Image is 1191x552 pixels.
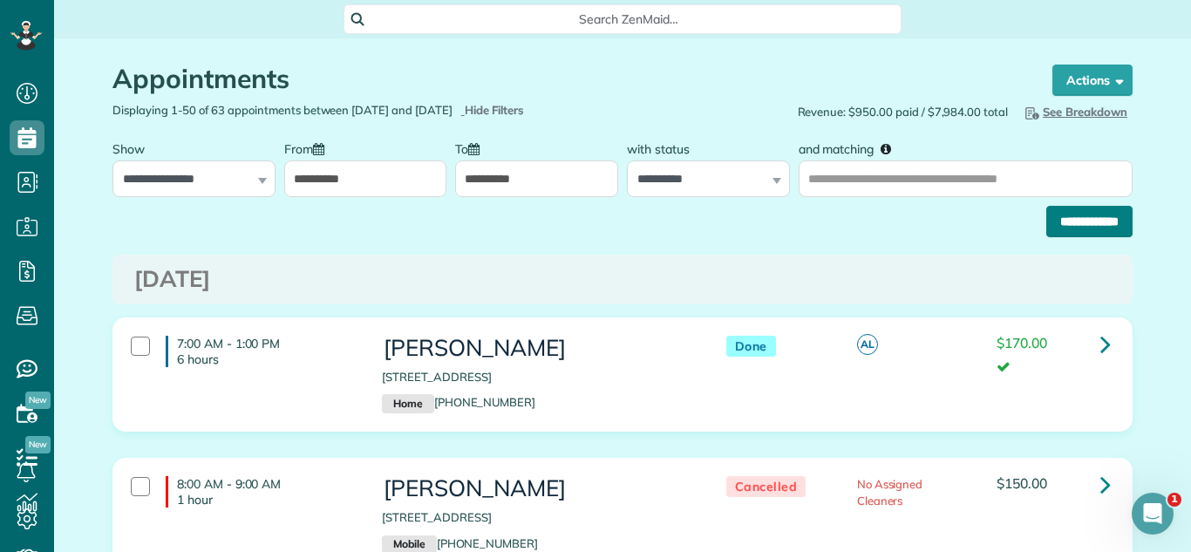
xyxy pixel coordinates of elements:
[997,474,1047,492] span: $150.00
[177,351,356,367] p: 6 hours
[726,476,806,498] span: Cancelled
[166,476,356,508] h4: 8:00 AM - 9:00 AM
[1132,493,1174,535] iframe: Intercom live chat
[726,336,776,358] span: Done
[1017,102,1133,121] button: See Breakdown
[382,395,535,409] a: Home[PHONE_NUMBER]
[177,492,356,508] p: 1 hour
[382,509,691,526] p: [STREET_ADDRESS]
[382,369,691,385] p: [STREET_ADDRESS]
[382,336,691,361] h3: [PERSON_NAME]
[857,334,878,355] span: AL
[25,392,51,409] span: New
[799,132,904,164] label: and matching
[1052,65,1133,96] button: Actions
[997,334,1047,351] span: $170.00
[1167,493,1181,507] span: 1
[284,132,333,164] label: From
[382,536,538,550] a: Mobile[PHONE_NUMBER]
[25,436,51,453] span: New
[134,267,1111,292] h3: [DATE]
[382,476,691,501] h3: [PERSON_NAME]
[857,477,923,508] span: No Assigned Cleaners
[461,103,525,117] a: Hide Filters
[166,336,356,367] h4: 7:00 AM - 1:00 PM
[455,132,488,164] label: To
[112,65,1019,93] h1: Appointments
[1022,105,1127,119] span: See Breakdown
[382,394,433,413] small: Home
[798,104,1008,120] span: Revenue: $950.00 paid / $7,984.00 total
[99,102,623,119] div: Displaying 1-50 of 63 appointments between [DATE] and [DATE]
[465,102,525,119] span: Hide Filters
